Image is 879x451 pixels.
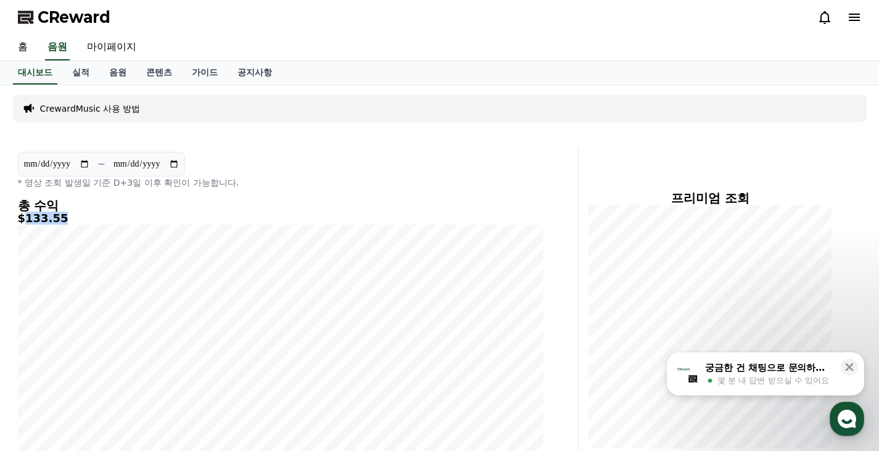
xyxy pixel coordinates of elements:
p: * 영상 조회 발생일 기준 D+3일 이후 확인이 가능합니다. [18,176,543,189]
a: 실적 [62,61,99,85]
a: 콘텐츠 [136,61,182,85]
a: 가이드 [182,61,228,85]
a: CReward [18,7,110,27]
span: 홈 [39,367,46,377]
a: 음원 [99,61,136,85]
span: CReward [38,7,110,27]
span: 대화 [113,368,128,378]
span: 설정 [191,367,205,377]
a: 대화 [81,349,159,379]
a: 설정 [159,349,237,379]
h5: $133.55 [18,212,543,225]
h4: 총 수익 [18,199,543,212]
a: 음원 [45,35,70,60]
a: 공지사항 [228,61,282,85]
a: 대시보드 [13,61,57,85]
a: 마이페이지 [77,35,146,60]
h4: 프리미엄 조회 [588,191,832,205]
a: 홈 [8,35,38,60]
a: 홈 [4,349,81,379]
p: ~ [97,157,105,172]
a: CrewardMusic 사용 방법 [40,102,141,115]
